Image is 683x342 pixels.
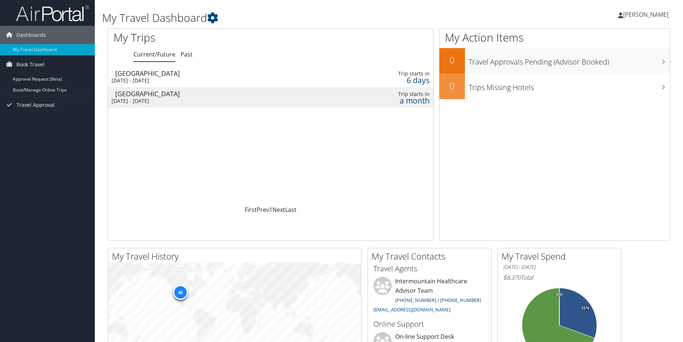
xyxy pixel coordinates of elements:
[618,4,676,26] a: [PERSON_NAME]
[373,264,486,274] h3: Travel Agents
[133,50,175,58] a: Current/Future
[272,206,285,214] a: Next
[501,250,621,263] h2: My Travel Spend
[358,91,429,97] div: Trip starts in
[112,98,317,104] div: [DATE] - [DATE]
[285,206,296,214] a: Last
[173,285,187,300] div: 46
[16,5,89,22] img: airportal-logo.png
[115,90,320,97] div: [GEOGRAPHIC_DATA]
[503,273,521,281] span: $8,370
[623,11,668,19] span: [PERSON_NAME]
[581,306,589,310] tspan: 31%
[102,10,485,26] h1: My Travel Dashboard
[503,273,616,281] h6: Total
[257,206,269,214] a: Prev
[439,48,670,74] a: 0Travel Approvals Pending (Advisor Booked)
[112,250,361,263] h2: My Travel History
[115,70,320,77] div: [GEOGRAPHIC_DATA]
[395,297,481,303] a: [PHONE_NUMBER] / [PHONE_NUMBER]
[503,264,616,271] h6: [DATE] - [DATE]
[245,206,257,214] a: First
[469,79,670,93] h3: Trips Missing Hotels
[181,50,193,58] a: Past
[16,26,46,44] span: Dashboards
[112,77,317,84] div: [DATE] - [DATE]
[358,97,429,104] div: a month
[358,70,429,77] div: Trip starts in
[439,30,670,45] h1: My Action Items
[113,30,292,45] h1: My Trips
[16,55,44,74] span: Book Travel
[373,306,450,313] a: [EMAIL_ADDRESS][DOMAIN_NAME]
[373,319,486,329] h3: Online Support
[439,79,465,92] h2: 0
[370,277,489,316] li: Intermountain Healthcare Advisor Team
[556,292,562,297] tspan: 0%
[269,206,272,214] a: 1
[439,54,465,66] h2: 0
[16,96,55,114] span: Travel Approval
[469,53,670,67] h3: Travel Approvals Pending (Advisor Booked)
[372,250,491,263] h2: My Travel Contacts
[439,74,670,99] a: 0Trips Missing Hotels
[358,77,429,83] div: 6 days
